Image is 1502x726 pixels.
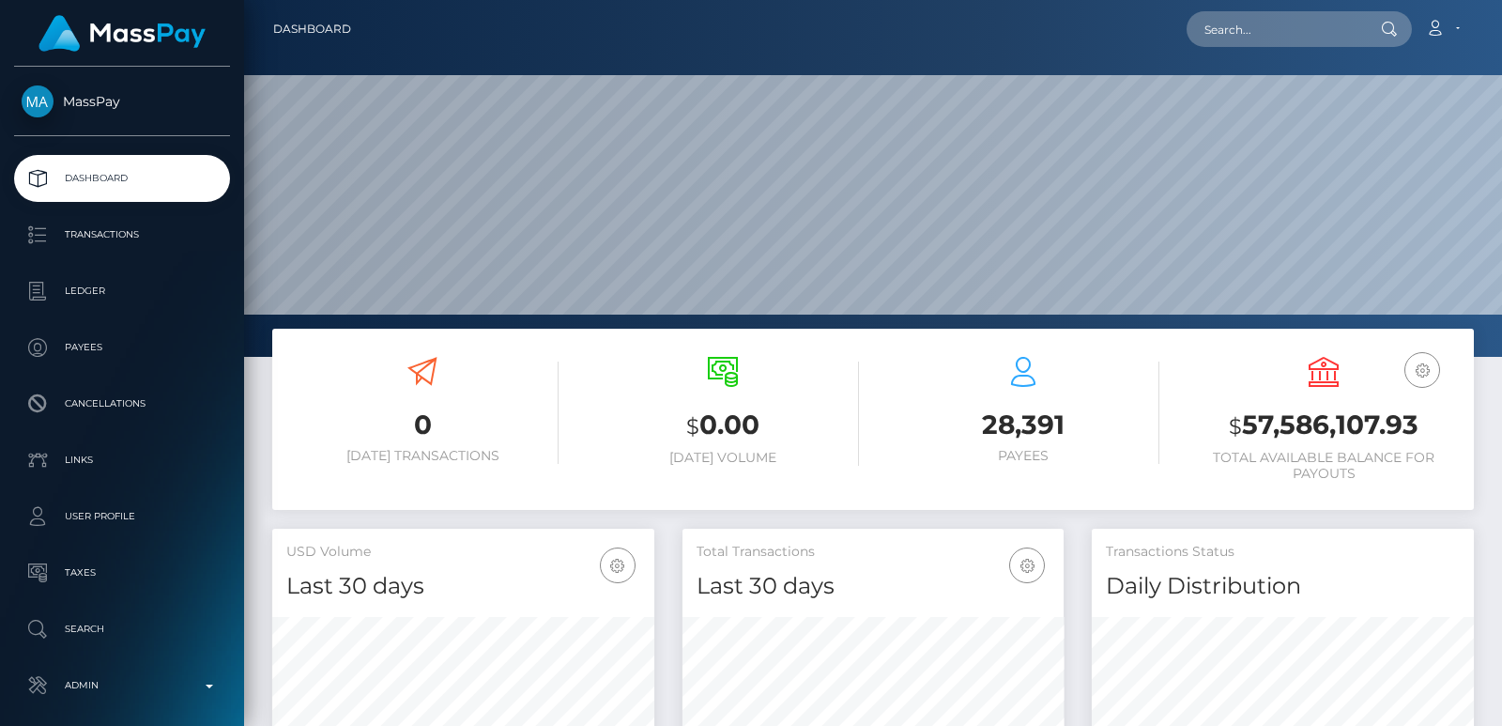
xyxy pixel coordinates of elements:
[22,333,222,362] p: Payees
[14,324,230,371] a: Payees
[1188,407,1460,445] h3: 57,586,107.93
[14,93,230,110] span: MassPay
[697,570,1050,603] h4: Last 30 days
[14,211,230,258] a: Transactions
[887,448,1159,464] h6: Payees
[14,437,230,484] a: Links
[286,543,640,562] h5: USD Volume
[22,502,222,531] p: User Profile
[14,606,230,653] a: Search
[14,268,230,315] a: Ledger
[286,407,559,443] h3: 0
[1106,543,1460,562] h5: Transactions Status
[14,380,230,427] a: Cancellations
[286,570,640,603] h4: Last 30 days
[887,407,1159,443] h3: 28,391
[14,662,230,709] a: Admin
[697,543,1050,562] h5: Total Transactions
[14,155,230,202] a: Dashboard
[38,15,206,52] img: MassPay Logo
[22,164,222,193] p: Dashboard
[22,85,54,117] img: MassPay
[22,390,222,418] p: Cancellations
[686,413,699,440] small: $
[14,549,230,596] a: Taxes
[1229,413,1242,440] small: $
[22,615,222,643] p: Search
[22,221,222,249] p: Transactions
[22,446,222,474] p: Links
[587,407,859,445] h3: 0.00
[14,493,230,540] a: User Profile
[22,277,222,305] p: Ledger
[1106,570,1460,603] h4: Daily Distribution
[22,559,222,587] p: Taxes
[1188,450,1460,482] h6: Total Available Balance for Payouts
[22,672,222,700] p: Admin
[273,9,351,49] a: Dashboard
[587,450,859,466] h6: [DATE] Volume
[286,448,559,464] h6: [DATE] Transactions
[1187,11,1363,47] input: Search...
